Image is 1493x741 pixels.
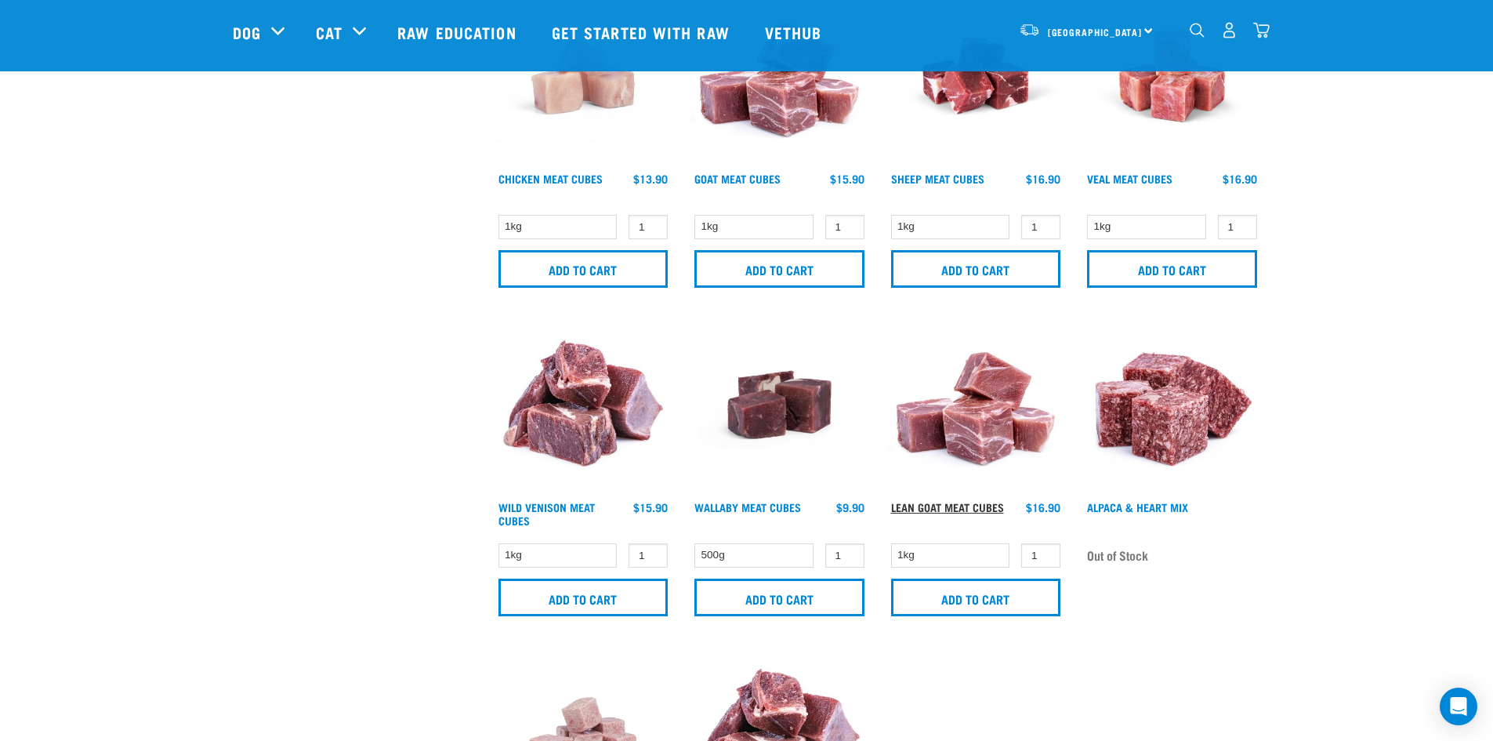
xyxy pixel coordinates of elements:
[1048,29,1143,35] span: [GEOGRAPHIC_DATA]
[891,176,984,181] a: Sheep Meat Cubes
[1083,316,1261,494] img: Possum Chicken Heart Mix 01
[825,215,864,239] input: 1
[694,504,801,510] a: Wallaby Meat Cubes
[498,504,595,522] a: Wild Venison Meat Cubes
[1019,23,1040,37] img: van-moving.png
[825,543,864,568] input: 1
[498,250,669,288] input: Add to cart
[1440,688,1477,725] div: Open Intercom Messenger
[382,1,535,64] a: Raw Education
[1218,215,1257,239] input: 1
[1026,173,1060,185] div: $16.90
[690,316,868,494] img: Wallaby Meat Cubes
[1021,215,1060,239] input: 1
[830,173,864,185] div: $15.90
[498,176,603,181] a: Chicken Meat Cubes
[1221,22,1238,38] img: user.png
[536,1,749,64] a: Get started with Raw
[891,504,1004,510] a: Lean Goat Meat Cubes
[836,501,864,514] div: $9.90
[1087,543,1148,567] span: Out of Stock
[629,543,668,568] input: 1
[694,176,781,181] a: Goat Meat Cubes
[495,316,672,494] img: 1181 Wild Venison Meat Cubes Boneless 01
[498,579,669,616] input: Add to cart
[891,250,1061,288] input: Add to cart
[1087,176,1172,181] a: Veal Meat Cubes
[749,1,842,64] a: Vethub
[694,250,864,288] input: Add to cart
[1021,543,1060,568] input: 1
[233,20,261,44] a: Dog
[1223,173,1257,185] div: $16.90
[1190,23,1205,38] img: home-icon-1@2x.png
[633,173,668,185] div: $13.90
[1026,501,1060,514] div: $16.90
[694,579,864,616] input: Add to cart
[1253,22,1270,38] img: home-icon@2x.png
[1087,504,1188,510] a: Alpaca & Heart Mix
[629,215,668,239] input: 1
[633,501,668,514] div: $15.90
[316,20,342,44] a: Cat
[891,579,1061,616] input: Add to cart
[887,316,1065,494] img: 1184 Wild Goat Meat Cubes Boneless 01
[1087,250,1257,288] input: Add to cart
